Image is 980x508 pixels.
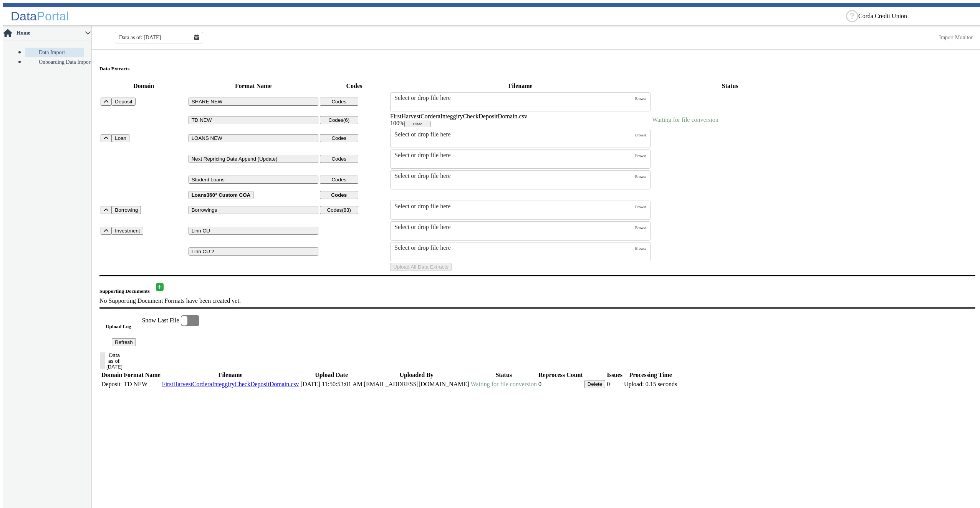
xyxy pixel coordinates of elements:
button: Borrowings [189,206,318,214]
button: Next Repricing Date Append (Update) [189,155,318,163]
button: LOANS NEW [189,134,318,142]
div: Select or drop file here [394,244,635,251]
a: Data Import [25,48,84,57]
span: Data as of: [DATE] [119,35,161,41]
ng-select: Corda Credit Union [858,13,973,20]
button: Borrowing [112,206,141,214]
button: Codes [320,155,358,163]
div: Select or drop file here [394,152,635,159]
div: Help [846,10,858,22]
span: Waiting for file conversion [652,116,718,123]
th: Codes [319,81,389,91]
td: TD NEW [123,380,161,388]
b: Codes [331,192,347,198]
th: Format Name [123,371,161,379]
button: Codes [320,191,358,199]
span: FirstHarvestCorderaInteggiryCheckDepositDomain.csv [390,113,527,120]
h5: Data Extracts [99,66,975,72]
span: Browse [635,174,646,179]
button: Data as of: [DATE] [100,352,105,369]
button: Loan [112,134,129,142]
b: Loans360° Custom COA [192,192,250,198]
span: Home [16,30,85,36]
button: SHARE NEW [189,98,318,106]
button: Codes [320,98,358,106]
span: Browse [635,96,646,101]
div: Select or drop file here [394,203,635,210]
th: Upload Date [300,371,363,379]
th: Status [470,371,537,379]
p-accordion-content: Home [3,40,91,74]
button: Student Loans [189,176,318,184]
th: Filename [162,371,300,379]
span: Waiting for file conversion [471,381,537,387]
button: Deposit [112,98,135,106]
table: History [100,370,678,389]
h5: Upload Log [106,324,142,330]
h5: Supporting Documents [99,288,153,294]
button: Linn CU [189,227,318,235]
button: Linn CU 2 [189,247,318,256]
button: Add document [156,283,164,291]
th: Uploaded By [364,371,470,379]
span: Browse [635,154,646,158]
div: Data as of: [DATE] [106,352,122,370]
button: Codes(83) [320,206,358,214]
th: Issues [606,371,623,379]
span: Portal [37,9,69,23]
table: Uploads [99,80,975,272]
span: (6) [343,117,349,123]
td: Deposit [101,380,122,388]
td: [EMAIL_ADDRESS][DOMAIN_NAME] [364,380,470,388]
td: [DATE] 11:50:53:01 AM [300,380,363,388]
th: Status [652,81,808,91]
td: 0 [538,380,583,388]
button: TD NEW [189,116,318,124]
button: Codes(6) [320,116,358,124]
a: Onboarding Data Import [25,57,84,67]
td: 0 [606,380,623,388]
span: Browse [635,246,646,251]
button: Delete [584,380,606,388]
div: Select or drop file here [394,131,635,138]
th: Processing Time [624,371,677,379]
th: Reprocess Count [538,371,583,379]
span: Browse [635,226,646,230]
button: Investment [112,227,143,235]
button: Codes [320,176,358,184]
span: Data [11,9,37,23]
div: No Supporting Document Formats have been created yet. [99,297,975,304]
span: Browse [635,133,646,137]
button: Clear [404,121,430,127]
th: Format Name [188,81,319,91]
span: (83) [342,207,351,213]
button: Refresh [112,338,136,346]
label: Show Last File [142,315,199,326]
th: Domain [100,81,187,91]
div: Select or drop file here [394,224,635,231]
button: Loans360° Custom COA [189,191,253,199]
a: FirstHarvestCorderaInteggiryCheckDepositDomain.csv [162,381,299,387]
th: Domain [101,371,122,379]
th: Filename [390,81,651,91]
p-accordion-header: Home [3,26,91,40]
div: Select or drop file here [394,173,635,179]
span: Browse [635,205,646,209]
app-toggle-switch: Enable this to show only the last file loaded [142,315,199,346]
a: This is available for Darling Employees only [939,35,973,40]
div: Select or drop file here [394,95,635,101]
div: Upload: 0.15 seconds [624,381,677,388]
span: 100% [390,120,404,126]
button: Codes [320,134,358,142]
button: Upload All Data Extracts [390,263,452,271]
